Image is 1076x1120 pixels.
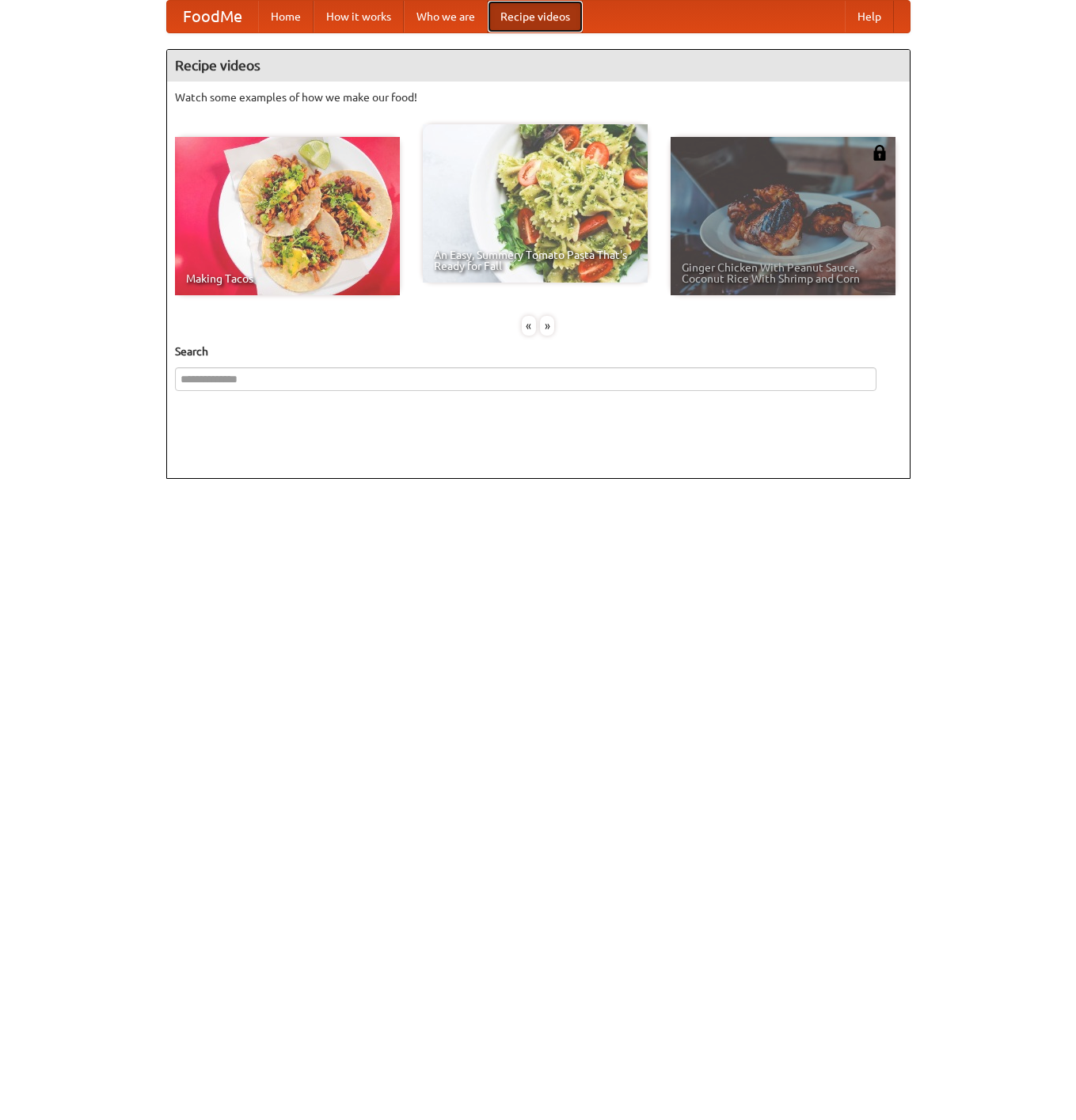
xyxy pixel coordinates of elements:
div: « [522,316,536,336]
a: Recipe videos [488,1,583,32]
a: Home [258,1,314,32]
span: Making Tacos [186,273,389,284]
h5: Search [175,344,902,359]
a: An Easy, Summery Tomato Pasta That's Ready for Fall [423,124,648,283]
span: An Easy, Summery Tomato Pasta That's Ready for Fall [434,249,637,271]
img: 483408.png [872,145,888,161]
a: Help [845,1,894,32]
div: » [540,316,554,336]
p: Watch some examples of how we make our food! [175,89,902,105]
h4: Recipe videos [167,50,910,82]
a: FoodMe [167,1,258,32]
a: Making Tacos [175,137,400,295]
a: How it works [314,1,404,32]
a: Who we are [404,1,488,32]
